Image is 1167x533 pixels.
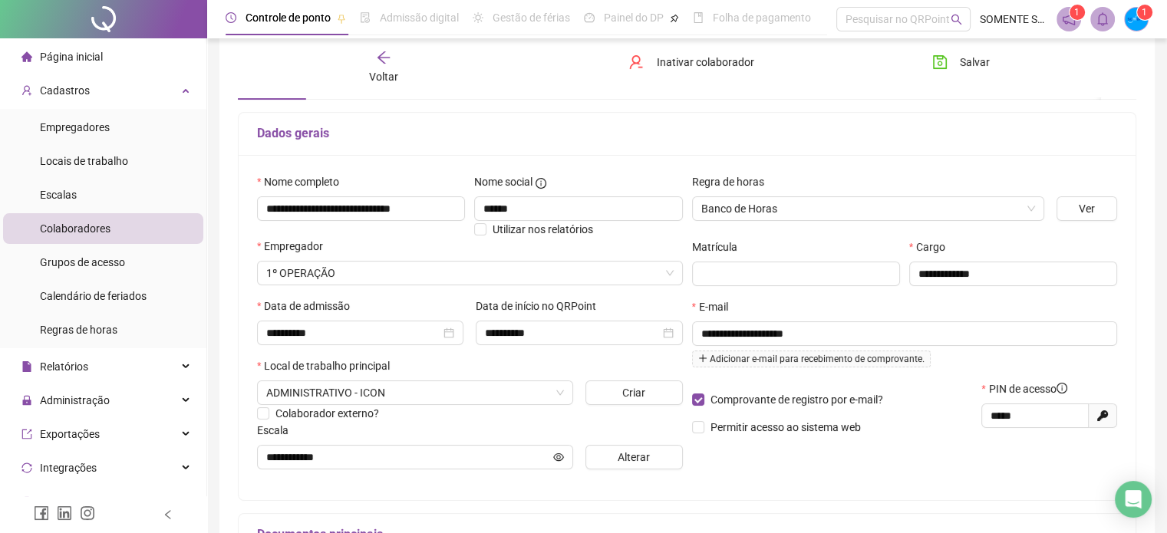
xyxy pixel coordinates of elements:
[1057,196,1117,221] button: Ver
[360,12,371,23] span: file-done
[604,12,664,24] span: Painel do DP
[1057,383,1067,393] span: info-circle
[701,197,1035,220] span: Banco de Horas
[493,223,593,235] span: Utilizar nos relatórios
[989,380,1067,397] span: PIN de acesso
[1125,8,1148,31] img: 50881
[40,462,97,474] span: Integrações
[960,54,990,71] span: Salvar
[376,50,391,65] span: arrow-left
[698,354,707,363] span: plus
[585,445,683,469] button: Alterar
[21,395,32,406] span: lock
[266,381,564,404] span: ALAMEDA XINGU, 350
[40,290,147,302] span: Calendário de feriados
[80,505,95,521] span: instagram
[713,12,811,24] span: Folha de pagamento
[1070,5,1085,20] sup: 1
[40,84,90,97] span: Cadastros
[476,298,606,314] label: Data de início no QRPoint
[1115,481,1152,518] div: Open Intercom Messenger
[553,452,564,462] span: eye
[21,462,32,473] span: sync
[40,222,110,235] span: Colaboradores
[1062,12,1076,26] span: notification
[337,14,346,23] span: pushpin
[584,12,595,23] span: dashboard
[266,262,674,285] span: SOMENTE S.A
[163,509,173,520] span: left
[21,361,32,372] span: file
[473,12,483,23] span: sun
[536,178,546,189] span: info-circle
[21,429,32,439] span: export
[257,298,360,314] label: Data de admissão
[40,189,77,201] span: Escalas
[1137,5,1152,20] sup: Atualize o seu contato no menu Meus Dados
[585,380,683,405] button: Criar
[257,173,349,190] label: Nome completo
[21,51,32,62] span: home
[40,121,110,133] span: Empregadores
[34,505,49,521] span: facebook
[493,12,570,24] span: Gestão de férias
[257,238,333,255] label: Empregador
[369,71,398,83] span: Voltar
[275,407,379,419] span: Colaborador externo?
[692,350,931,367] span: Adicionar e-mail para recebimento de comprovante.
[257,422,298,439] label: Escala
[951,14,962,25] span: search
[1101,64,1136,100] button: ellipsis
[1142,7,1147,18] span: 1
[57,505,72,521] span: linkedin
[226,12,236,23] span: clock-circle
[909,239,955,255] label: Cargo
[21,85,32,96] span: user-add
[628,54,644,70] span: user-delete
[474,173,532,190] span: Nome social
[246,12,331,24] span: Controle de ponto
[1074,7,1080,18] span: 1
[932,54,948,70] span: save
[980,11,1047,28] span: SOMENTE S.A
[40,360,88,373] span: Relatórios
[656,54,753,71] span: Inativar colaborador
[40,155,128,167] span: Locais de trabalho
[693,12,704,23] span: book
[40,394,110,406] span: Administração
[40,495,131,508] span: Gestão de holerites
[670,14,679,23] span: pushpin
[921,50,1001,74] button: Salvar
[692,173,774,190] label: Regra de horas
[257,357,400,374] label: Local de trabalho principal
[40,428,100,440] span: Exportações
[257,124,1117,143] h5: Dados gerais
[40,324,117,336] span: Regras de horas
[692,239,747,255] label: Matrícula
[622,384,645,401] span: Criar
[1079,200,1095,217] span: Ver
[710,393,883,406] span: Comprovante de registro por e-mail?
[617,50,765,74] button: Inativar colaborador
[692,298,738,315] label: E-mail
[710,421,861,433] span: Permitir acesso ao sistema web
[40,51,103,63] span: Página inicial
[618,449,650,466] span: Alterar
[380,12,459,24] span: Admissão digital
[40,256,125,268] span: Grupos de acesso
[1096,12,1109,26] span: bell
